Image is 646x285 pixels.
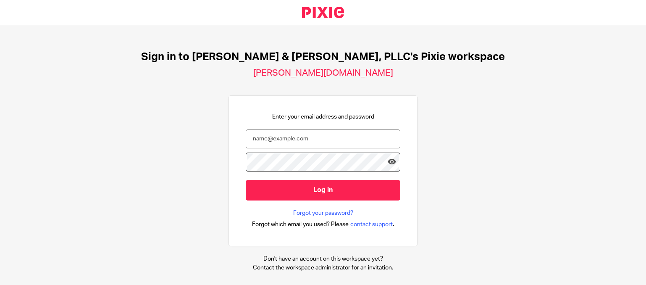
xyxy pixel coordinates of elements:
[141,50,505,63] h1: Sign in to [PERSON_NAME] & [PERSON_NAME], PLLC's Pixie workspace
[272,113,374,121] p: Enter your email address and password
[252,220,349,229] span: Forgot which email you used? Please
[246,129,400,148] input: name@example.com
[253,264,393,272] p: Contact the workspace administrator for an invitation.
[293,209,353,217] a: Forgot your password?
[253,68,393,79] h2: [PERSON_NAME][DOMAIN_NAME]
[252,219,394,229] div: .
[246,180,400,201] input: Log in
[253,255,393,263] p: Don't have an account on this workspace yet?
[350,220,393,229] span: contact support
